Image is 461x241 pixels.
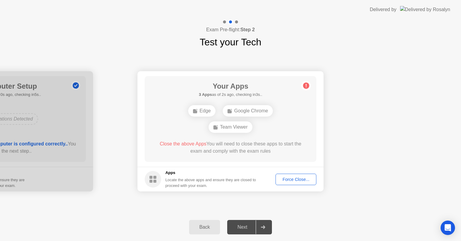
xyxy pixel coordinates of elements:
button: Back [189,220,220,234]
div: Google Chrome [223,105,273,117]
b: Step 2 [240,27,255,32]
h1: Your Apps [199,81,262,92]
div: Team Viewer [209,121,252,133]
button: Next [227,220,272,234]
span: Close the above Apps [160,141,206,146]
button: Force Close... [276,174,316,185]
div: Force Close... [278,177,314,182]
h1: Test your Tech [200,35,261,49]
b: 3 Apps [199,92,212,97]
img: Delivered by Rosalyn [400,6,450,13]
div: Next [229,224,256,230]
div: Back [191,224,218,230]
div: You will need to close these apps to start the exam and comply with the exam rules [153,140,308,155]
div: Open Intercom Messenger [441,221,455,235]
div: Delivered by [370,6,396,13]
h5: as of 2s ago, checking in3s.. [199,92,262,98]
h4: Exam Pre-flight: [206,26,255,33]
div: Locate the above apps and ensure they are closed to proceed with your exam. [165,177,256,188]
div: Edge [188,105,215,117]
h5: Apps [165,170,256,176]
